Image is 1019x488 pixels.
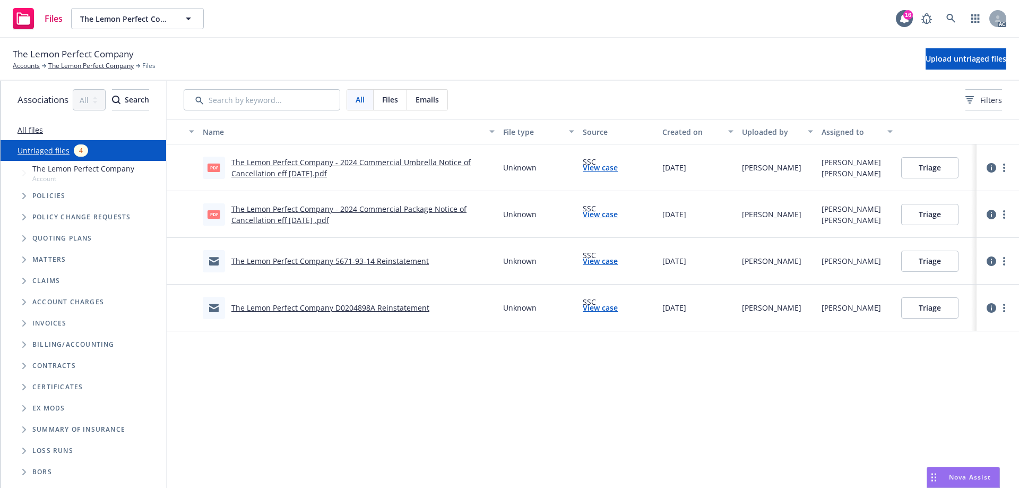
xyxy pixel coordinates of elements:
span: pdf [208,164,220,172]
a: more [998,302,1011,314]
a: The Lemon Perfect Company - 2024 Commercial Umbrella Notice of Cancellation eff [DATE].pdf [231,157,471,178]
button: Triage [901,204,958,225]
a: more [998,255,1011,268]
span: Account charges [32,299,104,305]
span: Quoting plans [32,235,92,242]
a: View case [583,255,618,267]
div: [PERSON_NAME] [822,215,881,226]
a: The Lemon Perfect Company 5671-93-14 Reinstatement [231,256,429,266]
div: [PERSON_NAME] [822,203,881,215]
span: Summary of insurance [32,426,125,433]
span: Policies [32,193,66,199]
div: 4 [74,144,88,157]
span: Files [142,61,156,71]
button: Name [198,119,499,144]
a: Untriaged files [18,145,70,156]
div: Search [112,90,149,110]
span: [DATE] [662,255,686,267]
span: [DATE] [662,162,686,173]
button: Triage [901,297,958,319]
span: Files [382,94,398,105]
a: The Lemon Perfect Company D0204898A Reinstatement [231,303,429,313]
a: View case [583,209,618,220]
span: Files [45,14,63,23]
div: Tree Example [1,161,166,334]
button: Triage [901,251,958,272]
span: Associations [18,93,68,107]
a: The Lemon Perfect Company - 2024 Commercial Package Notice of Cancellation eff [DATE] .pdf [231,204,467,225]
div: [PERSON_NAME] [822,302,881,313]
div: Created on [662,126,722,138]
button: Filters [965,89,1002,110]
span: Claims [32,278,60,284]
a: Accounts [13,61,40,71]
button: SearchSearch [112,89,149,110]
span: pdf [208,210,220,218]
span: Filters [980,95,1002,106]
div: 16 [903,10,913,20]
a: All files [18,125,43,135]
svg: Search [112,96,120,104]
span: Contracts [32,363,76,369]
button: Created on [658,119,738,144]
span: Certificates [32,384,83,390]
a: Switch app [965,8,986,29]
span: [DATE] [662,209,686,220]
div: Source [583,126,654,138]
span: Loss Runs [32,448,73,454]
button: The Lemon Perfect Company [71,8,204,29]
span: Invoices [32,320,67,327]
div: [PERSON_NAME] [822,255,881,267]
a: View case [583,302,618,313]
input: Search by keyword... [184,89,340,110]
div: Uploaded by [742,126,801,138]
span: Billing/Accounting [32,341,115,348]
span: Nova Assist [949,473,991,482]
div: [PERSON_NAME] [822,168,881,179]
span: Ex Mods [32,405,65,412]
div: [PERSON_NAME] [742,209,801,220]
span: The Lemon Perfect Company [13,47,134,61]
span: The Lemon Perfect Company [32,163,134,174]
button: Uploaded by [738,119,817,144]
button: Upload untriaged files [926,48,1006,70]
span: BORs [32,469,52,475]
button: File type [499,119,578,144]
div: Name [203,126,483,138]
span: Filters [965,95,1002,106]
a: more [998,161,1011,174]
span: All [356,94,365,105]
span: Policy change requests [32,214,131,220]
div: [PERSON_NAME] [742,162,801,173]
div: Folder Tree Example [1,334,166,483]
button: Nova Assist [927,467,1000,488]
a: View case [583,162,618,173]
a: Report a Bug [916,8,937,29]
div: Assigned to [822,126,881,138]
a: more [998,208,1011,221]
span: Account [32,174,134,183]
span: Upload untriaged files [926,54,1006,64]
span: Emails [416,94,439,105]
span: [DATE] [662,302,686,313]
a: Files [8,4,67,33]
div: Drag to move [927,467,940,487]
div: [PERSON_NAME] [822,157,881,168]
span: Matters [32,256,66,263]
div: [PERSON_NAME] [742,255,801,267]
button: Source [578,119,658,144]
a: Search [940,8,962,29]
button: Triage [901,157,958,178]
button: Assigned to [817,119,897,144]
span: The Lemon Perfect Company [80,13,172,24]
div: [PERSON_NAME] [742,302,801,313]
div: File type [503,126,563,138]
a: The Lemon Perfect Company [48,61,134,71]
